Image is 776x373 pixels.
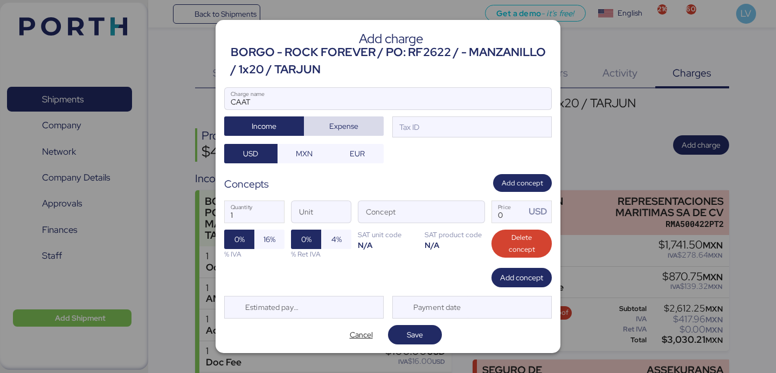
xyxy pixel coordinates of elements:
[329,120,358,133] span: Expense
[425,230,485,240] div: SAT product code
[388,325,442,344] button: Save
[252,120,276,133] span: Income
[224,116,304,136] button: Income
[500,271,543,284] span: Add concept
[321,230,351,249] button: 4%
[291,249,351,259] div: % Ret IVA
[493,174,552,192] button: Add concept
[296,147,313,160] span: MXN
[231,44,552,79] div: BORGO - ROCK FOREVER / PO: RF2622 / - MANZANILLO / 1x20 / TARJUN
[358,240,418,250] div: N/A
[254,230,285,249] button: 16%
[462,203,484,226] button: ConceptConcept
[224,144,278,163] button: USD
[491,268,552,287] button: Add concept
[407,328,423,341] span: Save
[301,233,311,246] span: 0%
[224,230,254,249] button: 0%
[224,249,285,259] div: % IVA
[358,230,418,240] div: SAT unit code
[243,147,258,160] span: USD
[500,232,543,255] span: Delete concept
[330,144,384,163] button: EUR
[331,233,342,246] span: 4%
[234,233,245,246] span: 0%
[491,230,552,258] button: Delete concept
[492,201,525,223] input: Price
[529,205,551,218] div: USD
[397,121,419,133] div: Tax ID
[304,116,384,136] button: Expense
[425,240,485,250] div: N/A
[264,233,275,246] span: 16%
[291,230,321,249] button: 0%
[292,201,351,223] input: Unit
[350,147,365,160] span: EUR
[224,176,269,192] div: Concepts
[358,201,459,223] input: Concept
[350,328,373,341] span: Cancel
[502,177,543,189] span: Add concept
[334,325,388,344] button: Cancel
[278,144,331,163] button: MXN
[225,88,551,109] input: Charge name
[231,34,552,44] div: Add charge
[225,201,284,223] input: Quantity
